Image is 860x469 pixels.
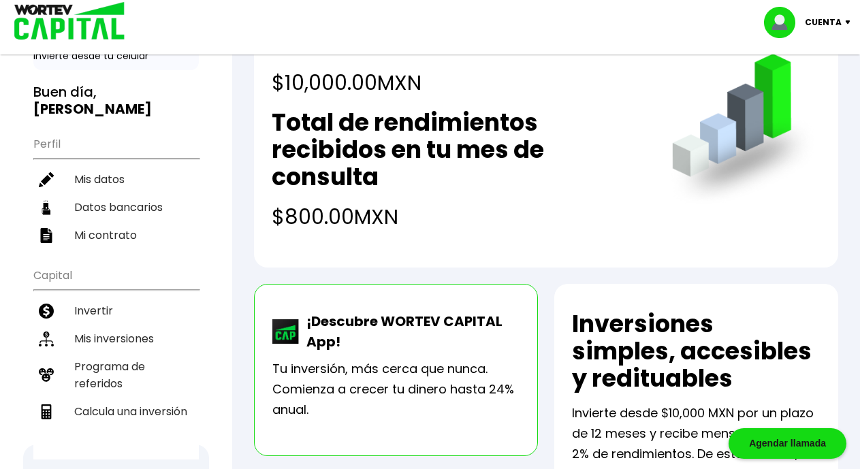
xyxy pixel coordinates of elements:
h4: $800.00 MXN [272,201,644,232]
img: recomiendanos-icon.9b8e9327.svg [39,368,54,383]
ul: Perfil [33,129,199,249]
a: Invertir [33,297,199,325]
h2: Total de rendimientos recibidos en tu mes de consulta [272,109,644,191]
div: Agendar llamada [729,428,846,459]
img: invertir-icon.b3b967d7.svg [39,304,54,319]
h2: Total de inversiones activas [272,29,614,56]
ul: Capital [33,260,199,459]
h3: Buen día, [33,84,199,118]
b: [PERSON_NAME] [33,99,152,118]
a: Programa de referidos [33,353,199,398]
img: datos-icon.10cf9172.svg [39,200,54,215]
img: icon-down [842,20,860,25]
a: Datos bancarios [33,193,199,221]
a: Mi contrato [33,221,199,249]
a: Mis inversiones [33,325,199,353]
img: inversiones-icon.6695dc30.svg [39,331,54,346]
img: profile-image [764,7,805,38]
p: ¡Descubre WORTEV CAPITAL App! [300,311,520,352]
h4: $10,000.00 MXN [272,67,614,98]
img: wortev-capital-app-icon [272,319,300,344]
h2: Inversiones simples, accesibles y redituables [572,310,821,392]
img: editar-icon.952d3147.svg [39,172,54,187]
a: Mis datos [33,165,199,193]
img: contrato-icon.f2db500c.svg [39,228,54,243]
p: Cuenta [805,12,842,33]
p: Invierte desde tu celular [33,49,199,63]
img: grafica.516fef24.png [666,54,821,208]
img: calculadora-icon.17d418c4.svg [39,404,54,419]
a: Calcula una inversión [33,398,199,425]
p: Tu inversión, más cerca que nunca. Comienza a crecer tu dinero hasta 24% anual. [272,359,520,420]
